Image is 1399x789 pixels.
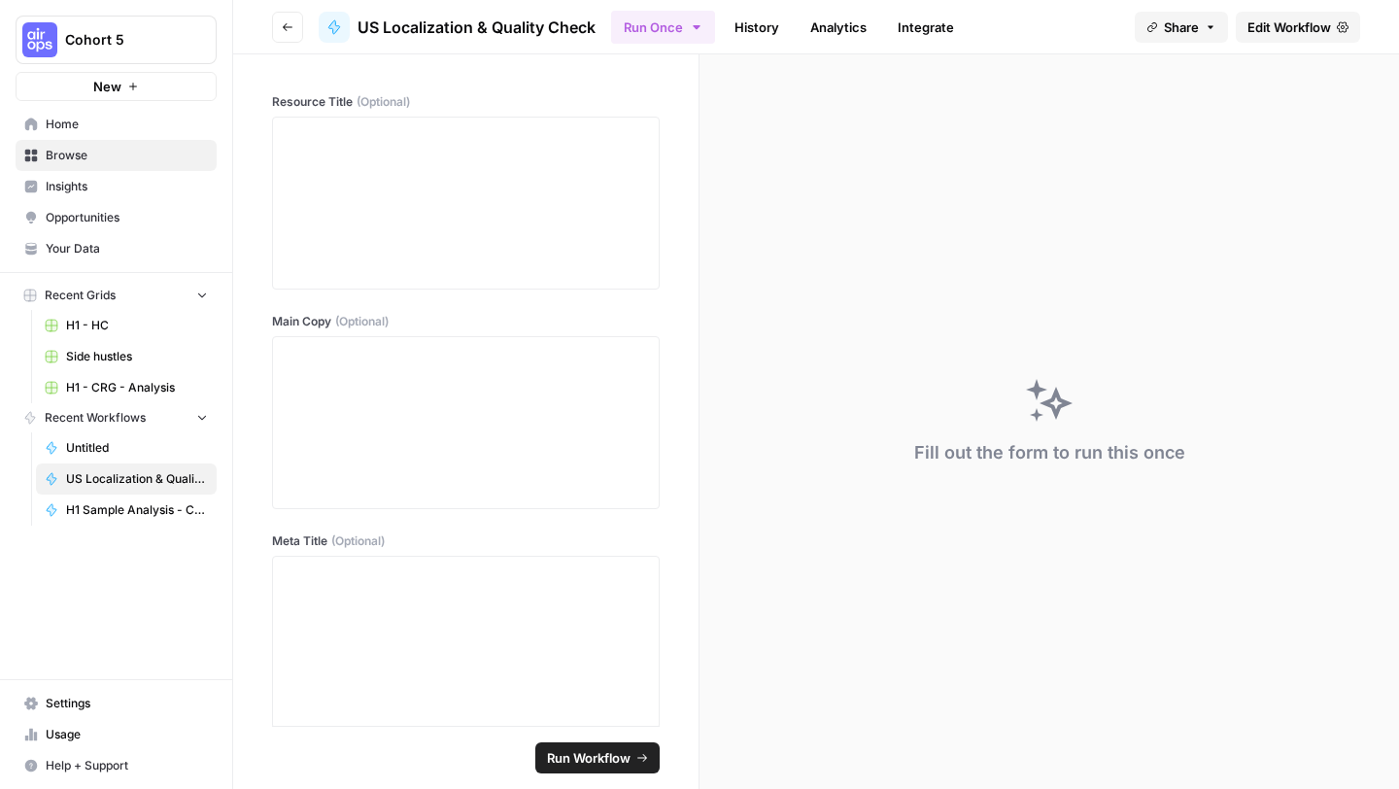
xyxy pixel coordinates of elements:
[535,742,660,773] button: Run Workflow
[319,12,596,43] a: US Localization & Quality Check
[66,379,208,396] span: H1 - CRG - Analysis
[46,209,208,226] span: Opportunities
[66,501,208,519] span: H1 Sample Analysis - CRG - COMPLETE
[16,109,217,140] a: Home
[46,240,208,257] span: Your Data
[547,748,631,768] span: Run Workflow
[16,281,217,310] button: Recent Grids
[16,688,217,719] a: Settings
[335,313,389,330] span: (Optional)
[1164,17,1199,37] span: Share
[93,77,121,96] span: New
[46,726,208,743] span: Usage
[272,313,660,330] label: Main Copy
[65,30,183,50] span: Cohort 5
[46,757,208,774] span: Help + Support
[16,750,217,781] button: Help + Support
[357,93,410,111] span: (Optional)
[611,11,715,44] button: Run Once
[16,72,217,101] button: New
[46,178,208,195] span: Insights
[36,463,217,495] a: US Localization & Quality Check
[45,287,116,304] span: Recent Grids
[886,12,966,43] a: Integrate
[36,432,217,463] a: Untitled
[46,695,208,712] span: Settings
[272,93,660,111] label: Resource Title
[66,317,208,334] span: H1 - HC
[1135,12,1228,43] button: Share
[723,12,791,43] a: History
[16,171,217,202] a: Insights
[16,202,217,233] a: Opportunities
[66,470,208,488] span: US Localization & Quality Check
[66,348,208,365] span: Side hustles
[36,341,217,372] a: Side hustles
[16,719,217,750] a: Usage
[272,532,660,550] label: Meta Title
[16,403,217,432] button: Recent Workflows
[16,16,217,64] button: Workspace: Cohort 5
[36,495,217,526] a: H1 Sample Analysis - CRG - COMPLETE
[46,147,208,164] span: Browse
[45,409,146,427] span: Recent Workflows
[799,12,878,43] a: Analytics
[914,439,1185,466] div: Fill out the form to run this once
[66,439,208,457] span: Untitled
[331,532,385,550] span: (Optional)
[16,233,217,264] a: Your Data
[1236,12,1360,43] a: Edit Workflow
[36,310,217,341] a: H1 - HC
[22,22,57,57] img: Cohort 5 Logo
[16,140,217,171] a: Browse
[36,372,217,403] a: H1 - CRG - Analysis
[1247,17,1331,37] span: Edit Workflow
[358,16,596,39] span: US Localization & Quality Check
[46,116,208,133] span: Home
